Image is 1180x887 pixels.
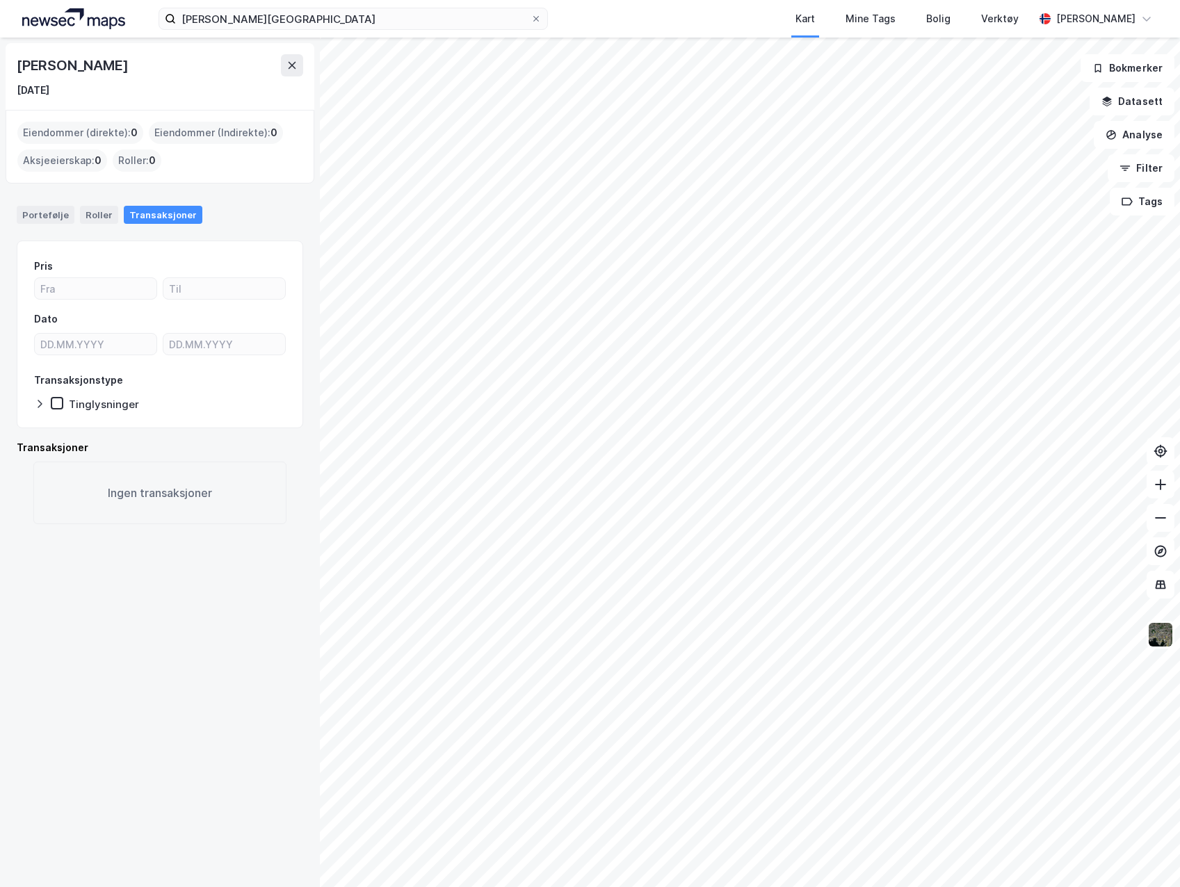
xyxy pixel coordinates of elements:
input: DD.MM.YYYY [163,334,285,355]
div: Portefølje [17,206,74,224]
iframe: Chat Widget [1110,820,1180,887]
div: Tinglysninger [69,398,139,411]
span: 0 [270,124,277,141]
span: 0 [95,152,102,169]
div: [PERSON_NAME] [17,54,131,76]
div: Roller [80,206,118,224]
div: Ingen transaksjoner [33,462,286,524]
div: Transaksjoner [124,206,202,224]
input: Søk på adresse, matrikkel, gårdeiere, leietakere eller personer [176,8,531,29]
span: 0 [131,124,138,141]
div: Dato [34,311,58,327]
button: Tags [1110,188,1174,215]
img: logo.a4113a55bc3d86da70a041830d287a7e.svg [22,8,125,29]
div: Transaksjonstype [34,372,123,389]
div: Eiendommer (Indirekte) : [149,122,283,144]
button: Bokmerker [1081,54,1174,82]
button: Datasett [1090,88,1174,115]
span: 0 [149,152,156,169]
input: Til [163,278,285,299]
input: Fra [35,278,156,299]
div: Bolig [926,10,951,27]
div: [DATE] [17,82,49,99]
img: 9k= [1147,621,1174,648]
div: Roller : [113,149,161,172]
div: Mine Tags [846,10,896,27]
div: [PERSON_NAME] [1056,10,1135,27]
div: Eiendommer (direkte) : [17,122,143,144]
div: Kart [795,10,815,27]
input: DD.MM.YYYY [35,334,156,355]
div: Pris [34,258,53,275]
div: Transaksjoner [17,439,303,456]
div: Verktøy [981,10,1019,27]
div: Aksjeeierskap : [17,149,107,172]
button: Filter [1108,154,1174,182]
button: Analyse [1094,121,1174,149]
